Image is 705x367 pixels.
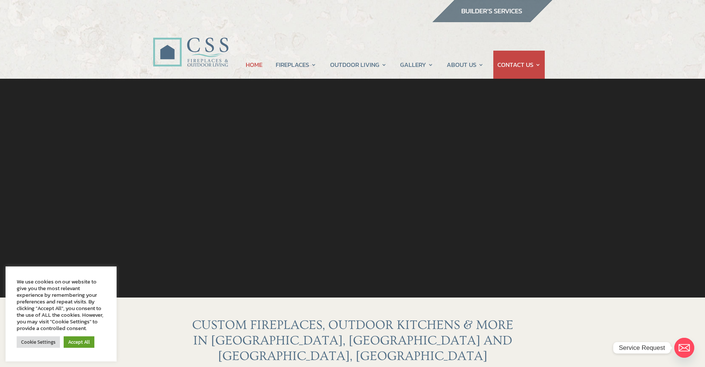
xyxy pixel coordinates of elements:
[400,51,433,79] a: GALLERY
[17,278,105,332] div: We use cookies on our website to give you the most relevant experience by remembering your prefer...
[153,17,228,71] img: CSS Fireplaces & Outdoor Living (Formerly Construction Solutions & Supply)- Jacksonville Ormond B...
[497,51,541,79] a: CONTACT US
[432,15,553,25] a: builder services construction supply
[246,51,262,79] a: HOME
[276,51,316,79] a: FIREPLACES
[17,336,60,348] a: Cookie Settings
[447,51,484,79] a: ABOUT US
[64,336,94,348] a: Accept All
[330,51,387,79] a: OUTDOOR LIVING
[674,338,694,358] a: Email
